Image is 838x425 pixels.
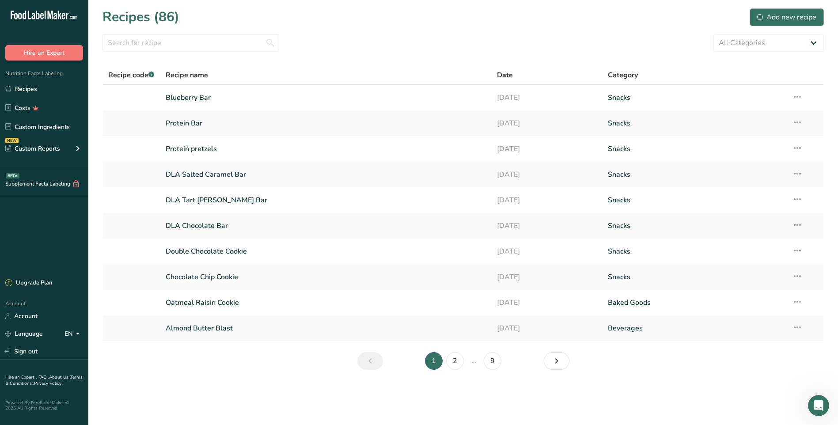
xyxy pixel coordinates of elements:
[166,242,487,261] a: Double Chocolate Cookie
[5,45,83,61] button: Hire an Expert
[608,114,781,133] a: Snacks
[497,319,597,338] a: [DATE]
[5,374,83,387] a: Terms & Conditions .
[497,70,513,80] span: Date
[608,216,781,235] a: Snacks
[357,352,383,370] a: Previous page
[484,352,501,370] a: Page 9.
[608,293,781,312] a: Baked Goods
[166,165,487,184] a: DLA Salted Caramel Bar
[608,268,781,286] a: Snacks
[608,88,781,107] a: Snacks
[102,7,179,27] h1: Recipes (86)
[757,12,816,23] div: Add new recipe
[5,374,37,380] a: Hire an Expert .
[166,191,487,209] a: DLA Tart [PERSON_NAME] Bar
[497,191,597,209] a: [DATE]
[497,165,597,184] a: [DATE]
[64,329,83,339] div: EN
[166,268,487,286] a: Chocolate Chip Cookie
[108,70,154,80] span: Recipe code
[166,216,487,235] a: DLA Chocolate Bar
[808,395,829,416] iframe: Intercom live chat
[497,216,597,235] a: [DATE]
[497,88,597,107] a: [DATE]
[5,144,60,153] div: Custom Reports
[102,34,279,52] input: Search for recipe
[166,140,487,158] a: Protein pretzels
[5,138,19,143] div: NEW
[608,191,781,209] a: Snacks
[49,374,70,380] a: About Us .
[497,293,597,312] a: [DATE]
[5,400,83,411] div: Powered By FoodLabelMaker © 2025 All Rights Reserved
[544,352,569,370] a: Next page
[497,242,597,261] a: [DATE]
[38,374,49,380] a: FAQ .
[5,279,52,288] div: Upgrade Plan
[608,242,781,261] a: Snacks
[608,319,781,338] a: Beverages
[166,319,487,338] a: Almond Butter Blast
[6,173,19,178] div: BETA
[166,88,487,107] a: Blueberry Bar
[608,165,781,184] a: Snacks
[750,8,824,26] button: Add new recipe
[497,114,597,133] a: [DATE]
[497,268,597,286] a: [DATE]
[166,114,487,133] a: Protein Bar
[166,70,208,80] span: Recipe name
[446,352,464,370] a: Page 2.
[5,326,43,342] a: Language
[497,140,597,158] a: [DATE]
[608,140,781,158] a: Snacks
[34,380,61,387] a: Privacy Policy
[608,70,638,80] span: Category
[166,293,487,312] a: Oatmeal Raisin Cookie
